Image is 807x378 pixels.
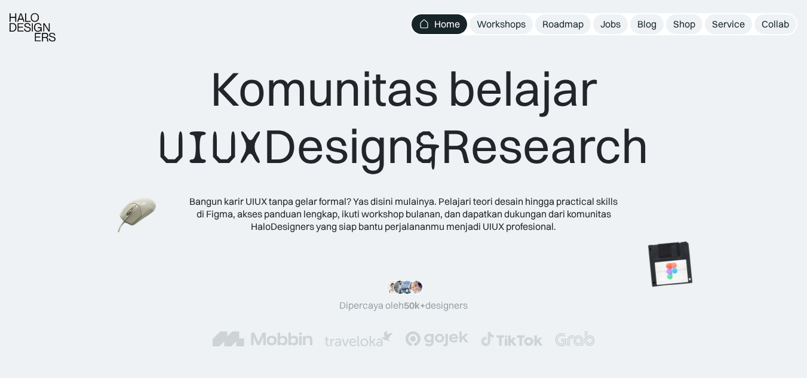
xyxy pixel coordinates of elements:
span: UIUX [158,119,263,176]
div: Workshops [477,18,526,30]
div: Blog [637,18,656,30]
div: Komunitas belajar Design Research [158,60,649,176]
div: Service [712,18,745,30]
a: Collab [754,14,796,34]
div: Shop [673,18,695,30]
a: Blog [630,14,664,34]
div: Collab [762,18,789,30]
div: Dipercaya oleh designers [339,299,468,312]
div: Home [434,18,460,30]
a: Home [412,14,467,34]
div: Roadmap [542,18,584,30]
div: Jobs [600,18,621,30]
a: Jobs [593,14,628,34]
a: Workshops [470,14,533,34]
span: & [415,119,441,176]
span: 50k+ [404,299,425,311]
a: Service [705,14,752,34]
div: Bangun karir UIUX tanpa gelar formal? Yas disini mulainya. Pelajari teori desain hingga practical... [189,195,619,232]
a: Roadmap [535,14,591,34]
a: Shop [666,14,702,34]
